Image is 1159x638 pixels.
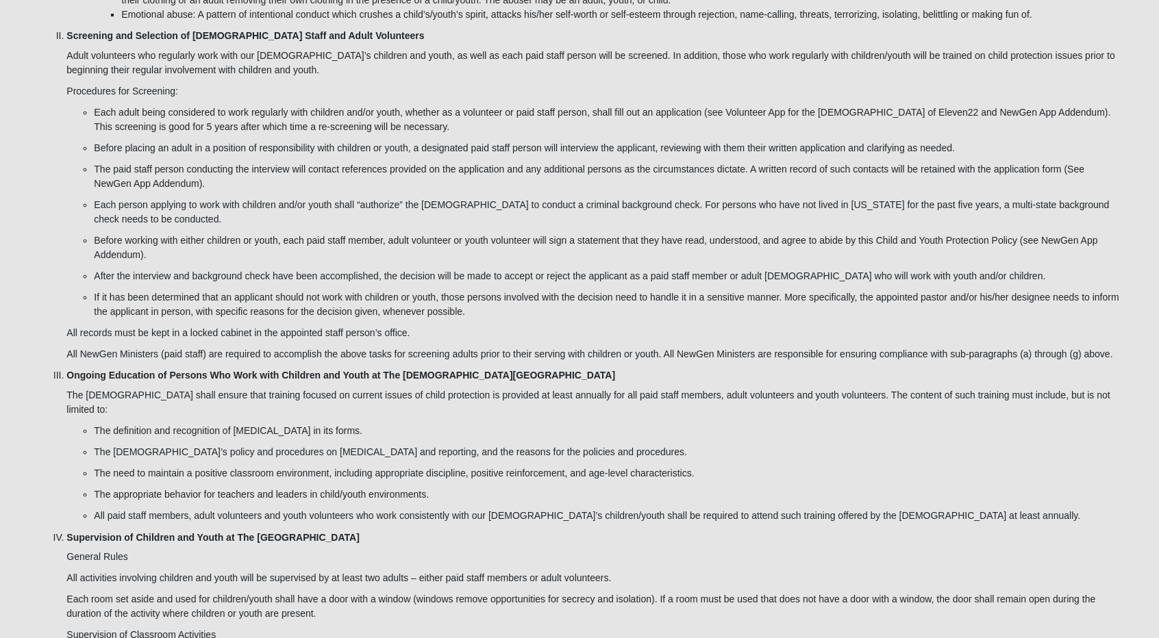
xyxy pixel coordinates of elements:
p: The paid staff person conducting the interview will contact references provided on the applicatio... [94,162,1119,191]
p: The [DEMOGRAPHIC_DATA]’s policy and procedures on [MEDICAL_DATA] and reporting, and the reasons f... [94,445,1119,459]
p: General Rules [66,550,1119,564]
p: The appropriate behavior for teachers and leaders in child/youth environments. [94,487,1119,502]
p: Adult volunteers who regularly work with our [DEMOGRAPHIC_DATA]’s children and youth, as well as ... [66,49,1119,77]
p: Procedures for Screening: [66,84,1119,99]
p: The need to maintain a positive classroom environment, including appropriate discipline, positive... [94,466,1119,481]
h5: Supervision of Children and Youth at The [GEOGRAPHIC_DATA] [66,532,1119,544]
p: Before working with either children or youth, each paid staff member, adult volunteer or youth vo... [94,233,1119,262]
li: Emotional abuse: A pattern of intentional conduct which crushes a child’s/youth’s spirit, attacks... [121,8,1119,22]
p: Each adult being considered to work regularly with children and/or youth, whether as a volunteer ... [94,105,1119,134]
p: All records must be kept in a locked cabinet in the appointed staff person’s office. [66,326,1119,340]
p: All activities involving children and youth will be supervised by at least two adults – either pa... [66,571,1119,585]
p: If it has been determined that an applicant should not work with children or youth, those persons... [94,290,1119,319]
h5: Ongoing Education of Persons Who Work with Children and Youth at The [DEMOGRAPHIC_DATA][GEOGRAPHI... [66,370,1119,381]
p: The [DEMOGRAPHIC_DATA] shall ensure that training focused on current issues of child protection i... [66,388,1119,417]
p: All NewGen Ministers (paid staff) are required to accomplish the above tasks for screening adults... [66,347,1119,361]
p: Each person applying to work with children and/or youth shall “authorize” the [DEMOGRAPHIC_DATA] ... [94,198,1119,227]
p: After the interview and background check have been accomplished, the decision will be made to acc... [94,269,1119,283]
p: All paid staff members, adult volunteers and youth volunteers who work consistently with our [DEM... [94,509,1119,523]
p: Each room set aside and used for children/youth shall have a door with a window (windows remove o... [66,592,1119,621]
h5: Screening and Selection of [DEMOGRAPHIC_DATA] Staff and Adult Volunteers [66,30,1119,42]
p: The definition and recognition of [MEDICAL_DATA] in its forms. [94,424,1119,438]
p: Before placing an adult in a position of responsibility with children or youth, a designated paid... [94,141,1119,155]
